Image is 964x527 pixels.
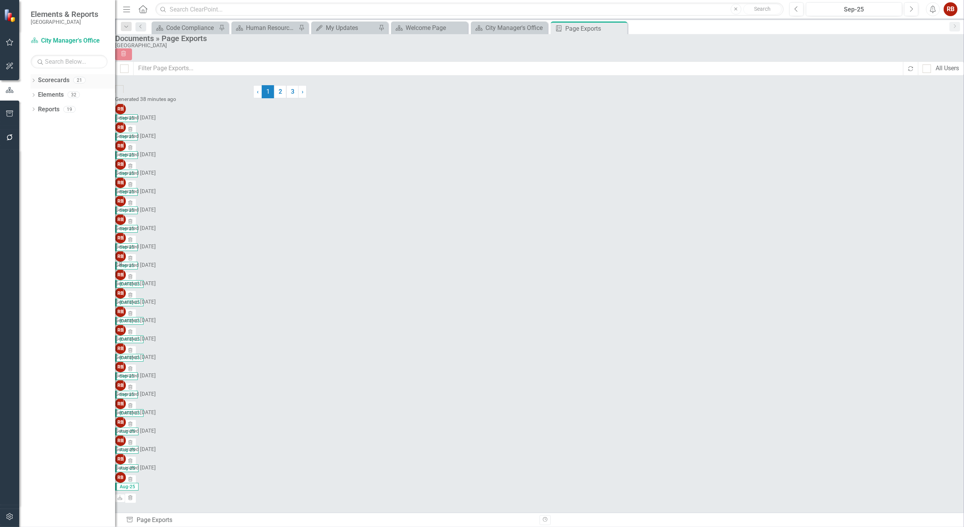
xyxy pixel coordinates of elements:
[115,409,156,415] small: Generated [DATE]
[3,8,18,22] img: ClearPoint Strategy
[133,61,904,76] input: Filter Page Exports...
[115,133,156,139] small: Generated [DATE]
[38,105,59,114] a: Reports
[326,23,376,33] div: My Updates
[31,19,98,25] small: [GEOGRAPHIC_DATA]
[262,85,274,98] span: 1
[155,3,784,16] input: Search ClearPoint...
[115,207,156,213] small: Generated [DATE]
[406,23,466,33] div: Welcome Page
[115,114,156,121] small: Generated [DATE]
[115,34,960,43] div: Documents » Page Exports
[31,10,98,19] span: Elements & Reports
[393,23,466,33] a: Welcome Page
[115,225,156,231] small: Generated [DATE]
[286,85,299,98] a: 3
[115,262,156,268] small: Generated [DATE]
[313,23,376,33] a: My Updates
[115,391,156,397] small: Generated [DATE]
[115,299,156,305] small: Generated [DATE]
[166,23,217,33] div: Code Compliance
[31,55,107,68] input: Search Below...
[115,170,156,176] small: Generated [DATE]
[68,92,80,98] div: 32
[115,280,156,286] small: Generated [DATE]
[754,6,771,12] span: Search
[115,464,156,471] small: Generated [DATE]
[115,354,156,360] small: Generated [DATE]
[743,4,782,15] button: Search
[115,43,960,48] div: [GEOGRAPHIC_DATA]
[31,36,107,45] a: City Manager's Office
[233,23,297,33] a: Human Resources Analytics Dashboard
[257,88,259,95] span: ‹
[115,317,156,323] small: Generated [DATE]
[38,91,64,99] a: Elements
[485,23,546,33] div: City Manager's Office
[936,64,959,73] div: All Users
[115,151,156,157] small: Generated [DATE]
[115,483,139,491] span: Aug-25
[126,516,534,525] div: Page Exports
[63,106,76,112] div: 19
[73,77,86,84] div: 21
[115,96,176,102] small: Generated 38 minutes ago
[154,23,217,33] a: Code Compliance
[565,24,626,33] div: Page Exports
[38,76,69,85] a: Scorecards
[115,188,156,194] small: Generated [DATE]
[115,243,156,249] small: Generated [DATE]
[115,446,156,452] small: Generated [DATE]
[115,335,156,342] small: Generated [DATE]
[302,88,304,95] span: ›
[806,2,902,16] button: Sep-25
[274,85,286,98] a: 2
[944,2,957,16] button: RB
[246,23,297,33] div: Human Resources Analytics Dashboard
[115,428,156,434] small: Generated [DATE]
[115,372,156,378] small: Generated [DATE]
[809,5,900,14] div: Sep-25
[473,23,546,33] a: City Manager's Office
